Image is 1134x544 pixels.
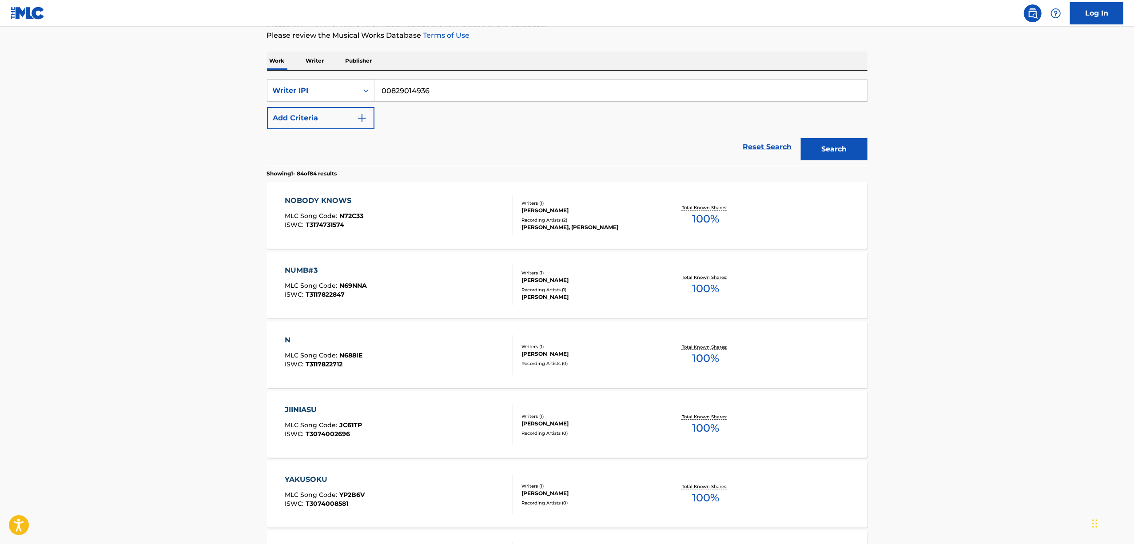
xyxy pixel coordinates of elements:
[343,52,375,70] p: Publisher
[692,211,719,227] span: 100 %
[285,491,339,499] span: MLC Song Code :
[521,360,656,367] div: Recording Artists ( 0 )
[692,350,719,366] span: 100 %
[11,7,45,20] img: MLC Logo
[339,491,365,499] span: YP2B6V
[285,351,339,359] span: MLC Song Code :
[1024,4,1042,22] a: Public Search
[521,200,656,206] div: Writers ( 1 )
[1027,8,1038,19] img: search
[285,335,362,345] div: N
[521,206,656,214] div: [PERSON_NAME]
[285,474,365,485] div: YAKUSOKU
[306,500,348,508] span: T3074008581
[306,290,345,298] span: T3117822847
[303,52,327,70] p: Writer
[521,413,656,420] div: Writers ( 1 )
[1092,510,1098,537] div: Drag
[285,290,306,298] span: ISWC :
[285,405,362,415] div: JIINIASU
[521,286,656,293] div: Recording Artists ( 1 )
[682,204,729,211] p: Total Known Shares:
[339,282,367,290] span: N69NNA
[267,391,867,458] a: JIINIASUMLC Song Code:JC61TPISWC:T3074002696Writers (1)[PERSON_NAME]Recording Artists (0)Total Kn...
[285,360,306,368] span: ISWC :
[682,413,729,420] p: Total Known Shares:
[1047,4,1065,22] div: Help
[267,170,337,178] p: Showing 1 - 84 of 84 results
[267,252,867,318] a: NUMB#3MLC Song Code:N69NNAISWC:T3117822847Writers (1)[PERSON_NAME]Recording Artists (1)[PERSON_NA...
[267,79,867,165] form: Search Form
[267,322,867,388] a: NMLC Song Code:N688IEISWC:T3117822712Writers (1)[PERSON_NAME]Recording Artists (0)Total Known Sha...
[692,281,719,297] span: 100 %
[521,489,656,497] div: [PERSON_NAME]
[267,30,867,41] p: Please review the Musical Works Database
[357,113,367,123] img: 9d2ae6d4665cec9f34b9.svg
[521,270,656,276] div: Writers ( 1 )
[306,360,342,368] span: T3117822712
[521,420,656,428] div: [PERSON_NAME]
[285,265,367,276] div: NUMB#3
[682,344,729,350] p: Total Known Shares:
[521,430,656,437] div: Recording Artists ( 0 )
[521,223,656,231] div: [PERSON_NAME], [PERSON_NAME]
[339,421,362,429] span: JC61TP
[339,351,362,359] span: N688IE
[285,195,363,206] div: NOBODY KNOWS
[273,85,353,96] div: Writer IPI
[267,461,867,528] a: YAKUSOKUMLC Song Code:YP2B6VISWC:T3074008581Writers (1)[PERSON_NAME]Recording Artists (0)Total Kn...
[339,212,363,220] span: N72C33
[306,221,344,229] span: T3174731574
[682,274,729,281] p: Total Known Shares:
[521,500,656,506] div: Recording Artists ( 0 )
[521,276,656,284] div: [PERSON_NAME]
[285,430,306,438] span: ISWC :
[521,483,656,489] div: Writers ( 1 )
[801,138,867,160] button: Search
[521,217,656,223] div: Recording Artists ( 2 )
[1050,8,1061,19] img: help
[267,52,287,70] p: Work
[521,293,656,301] div: [PERSON_NAME]
[1090,501,1134,544] iframe: Chat Widget
[285,221,306,229] span: ISWC :
[285,212,339,220] span: MLC Song Code :
[521,343,656,350] div: Writers ( 1 )
[285,421,339,429] span: MLC Song Code :
[739,137,796,157] a: Reset Search
[306,430,350,438] span: T3074002696
[692,420,719,436] span: 100 %
[692,490,719,506] span: 100 %
[267,182,867,249] a: NOBODY KNOWSMLC Song Code:N72C33ISWC:T3174731574Writers (1)[PERSON_NAME]Recording Artists (2)[PER...
[521,350,656,358] div: [PERSON_NAME]
[422,31,470,40] a: Terms of Use
[1070,2,1123,24] a: Log In
[285,282,339,290] span: MLC Song Code :
[285,500,306,508] span: ISWC :
[267,107,374,129] button: Add Criteria
[682,483,729,490] p: Total Known Shares:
